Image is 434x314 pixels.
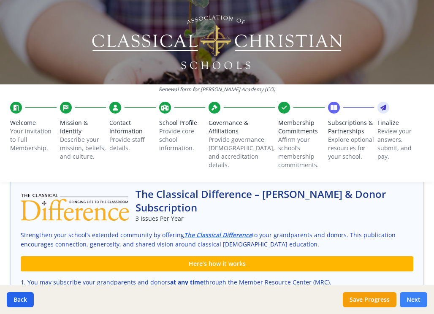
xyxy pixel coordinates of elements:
strong: at any time [170,278,203,286]
span: Membership Commitments [278,119,325,135]
p: 3 Issues Per Year [136,214,413,223]
p: Describe your mission, beliefs, and culture. [60,135,106,161]
span: Mission & Identity [60,119,106,135]
span: Subscriptions & Partnerships [328,119,374,135]
p: Strengthen your school’s extended community by offering to your grandparents and donors. This pub... [21,230,413,250]
button: Save Progress [343,292,396,307]
p: Provide core school information. [159,127,206,152]
p: Provide governance, [DEMOGRAPHIC_DATA], and accreditation details. [209,135,275,169]
p: Explore optional resources for your school. [328,135,374,161]
span: Welcome [10,119,57,127]
button: Back [7,292,34,307]
p: Review your answers, submit, and pay. [377,127,424,161]
img: The Classical Difference [21,194,129,221]
span: Contact Information [109,119,156,135]
h2: The Classical Difference – [PERSON_NAME] & Donor Subscription [136,187,413,214]
li: You may subscribe your grandparents and donors through the Member Resource Center (MRC). [21,278,413,287]
p: Affirm your school’s membership commitments. [278,135,325,169]
button: Next [400,292,427,307]
span: Governance & Affiliations [209,119,275,135]
p: Provide staff details. [109,135,156,152]
div: Here’s how it works [21,256,413,271]
span: School Profile [159,119,206,127]
img: Logo [91,13,344,72]
span: Finalize [377,119,424,127]
p: Your invitation to Full Membership. [10,127,57,152]
a: The Classical Difference [184,230,252,240]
